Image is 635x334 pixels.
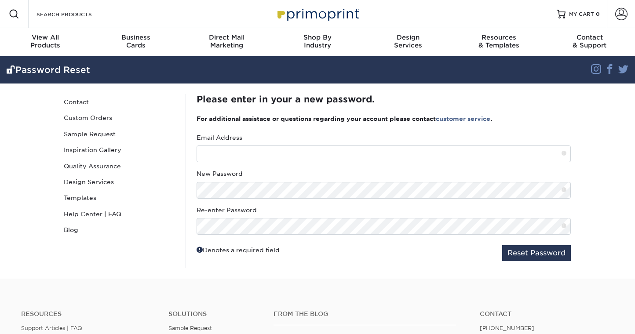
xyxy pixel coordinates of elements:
[60,110,179,126] a: Custom Orders
[453,33,544,41] span: Resources
[453,28,544,56] a: Resources& Templates
[363,28,453,56] a: DesignServices
[274,310,456,318] h4: From the Blog
[60,126,179,142] a: Sample Request
[21,310,155,318] h4: Resources
[480,325,534,331] a: [PHONE_NUMBER]
[544,28,635,56] a: Contact& Support
[197,94,571,105] h2: Please enter in your a new password.
[502,245,571,261] button: Reset Password
[274,4,361,23] img: Primoprint
[197,115,571,122] h3: For additional assistace or questions regarding your account please contact .
[91,28,181,56] a: BusinessCards
[197,133,242,142] label: Email Address
[60,174,179,190] a: Design Services
[182,33,272,49] div: Marketing
[60,190,179,206] a: Templates
[91,33,181,49] div: Cards
[544,33,635,49] div: & Support
[197,169,243,178] label: New Password
[60,206,179,222] a: Help Center | FAQ
[60,142,179,158] a: Inspiration Gallery
[36,9,121,19] input: SEARCH PRODUCTS.....
[21,325,82,331] a: Support Articles | FAQ
[436,115,490,122] a: customer service
[596,11,600,17] span: 0
[453,33,544,49] div: & Templates
[197,206,257,214] label: Re-enter Password
[363,33,453,41] span: Design
[60,158,179,174] a: Quality Assurance
[363,33,453,49] div: Services
[272,28,363,56] a: Shop ByIndustry
[60,222,179,238] a: Blog
[272,33,363,49] div: Industry
[168,310,260,318] h4: Solutions
[168,325,212,331] a: Sample Request
[197,245,281,254] div: Denotes a required field.
[60,94,179,110] a: Contact
[182,33,272,41] span: Direct Mail
[569,11,594,18] span: MY CART
[480,310,614,318] a: Contact
[91,33,181,41] span: Business
[544,33,635,41] span: Contact
[182,28,272,56] a: Direct MailMarketing
[272,33,363,41] span: Shop By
